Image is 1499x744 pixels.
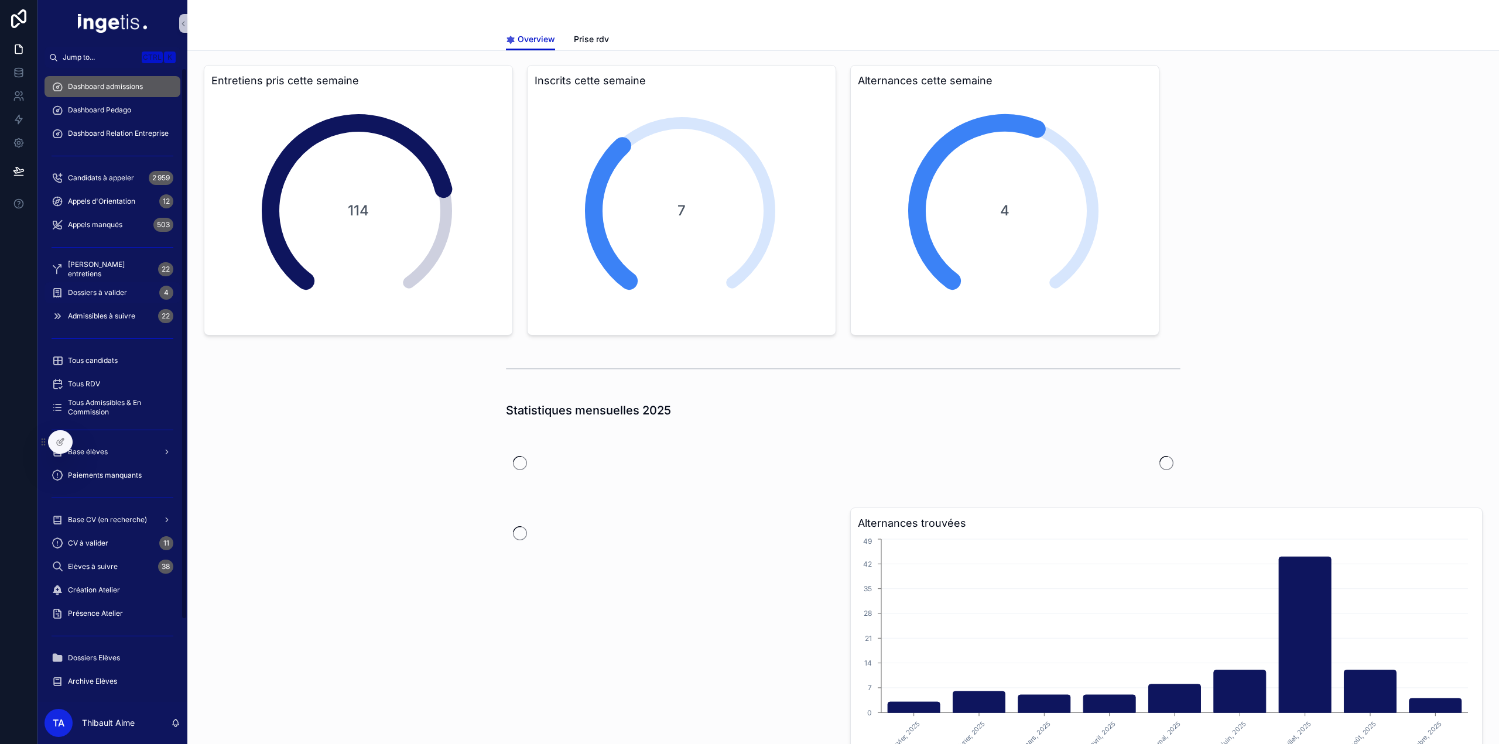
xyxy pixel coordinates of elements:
[45,647,180,668] a: Dossiers Elèves
[68,105,131,115] span: Dashboard Pedago
[63,53,137,62] span: Jump to...
[45,397,180,418] a: Tous Admissibles & En Commission
[159,286,173,300] div: 4
[68,539,108,548] span: CV à valider
[68,585,120,595] span: Création Atelier
[45,306,180,327] a: Admissibles à suivre22
[348,201,369,220] span: 114
[45,509,180,530] a: Base CV (en recherche)
[45,441,180,462] a: Base élèves
[45,580,180,601] a: Création Atelier
[864,584,872,593] tspan: 35
[45,603,180,624] a: Présence Atelier
[158,560,173,574] div: 38
[68,398,169,417] span: Tous Admissibles & En Commission
[858,73,1152,89] h3: Alternances cette semaine
[211,73,505,89] h3: Entretiens pris cette semaine
[68,653,120,663] span: Dossiers Elèves
[574,33,609,45] span: Prise rdv
[159,536,173,550] div: 11
[68,447,108,457] span: Base élèves
[45,167,180,188] a: Candidats à appeler2 959
[865,634,872,643] tspan: 21
[864,659,872,667] tspan: 14
[45,47,180,68] button: Jump to...CtrlK
[677,201,686,220] span: 7
[142,52,163,63] span: Ctrl
[68,260,153,279] span: [PERSON_NAME] entretiens
[867,708,872,717] tspan: 0
[574,29,609,52] a: Prise rdv
[68,515,147,524] span: Base CV (en recherche)
[45,282,180,303] a: Dossiers à valider4
[149,171,173,185] div: 2 959
[518,33,555,45] span: Overview
[45,259,180,280] a: [PERSON_NAME] entretiens22
[45,123,180,144] a: Dashboard Relation Entreprise
[863,537,872,546] tspan: 49
[45,214,180,235] a: Appels manqués503
[45,465,180,486] a: Paiements manquants
[864,609,872,618] tspan: 28
[37,68,187,702] div: scrollable content
[535,73,829,89] h3: Inscrits cette semaine
[506,402,671,419] h1: Statistiques mensuelles 2025
[45,350,180,371] a: Tous candidats
[68,129,169,138] span: Dashboard Relation Entreprise
[45,76,180,97] a: Dashboard admissions
[68,379,100,389] span: Tous RDV
[68,288,127,297] span: Dossiers à valider
[868,683,872,692] tspan: 7
[1000,201,1009,220] span: 4
[45,373,180,395] a: Tous RDV
[68,197,135,206] span: Appels d'Orientation
[506,29,555,51] a: Overview
[45,191,180,212] a: Appels d'Orientation12
[45,100,180,121] a: Dashboard Pedago
[68,471,142,480] span: Paiements manquants
[858,515,1475,532] h3: Alternances trouvées
[158,262,173,276] div: 22
[82,717,135,729] p: Thibault Aime
[153,218,173,232] div: 503
[45,556,180,577] a: Elèves à suivre38
[68,562,118,571] span: Elèves à suivre
[159,194,173,208] div: 12
[78,14,147,33] img: App logo
[863,560,872,568] tspan: 42
[68,356,118,365] span: Tous candidats
[68,677,117,686] span: Archive Elèves
[53,716,64,730] span: TA
[68,82,143,91] span: Dashboard admissions
[68,220,122,229] span: Appels manqués
[45,671,180,692] a: Archive Elèves
[165,53,174,62] span: K
[68,609,123,618] span: Présence Atelier
[68,173,134,183] span: Candidats à appeler
[68,311,135,321] span: Admissibles à suivre
[158,309,173,323] div: 22
[45,533,180,554] a: CV à valider11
